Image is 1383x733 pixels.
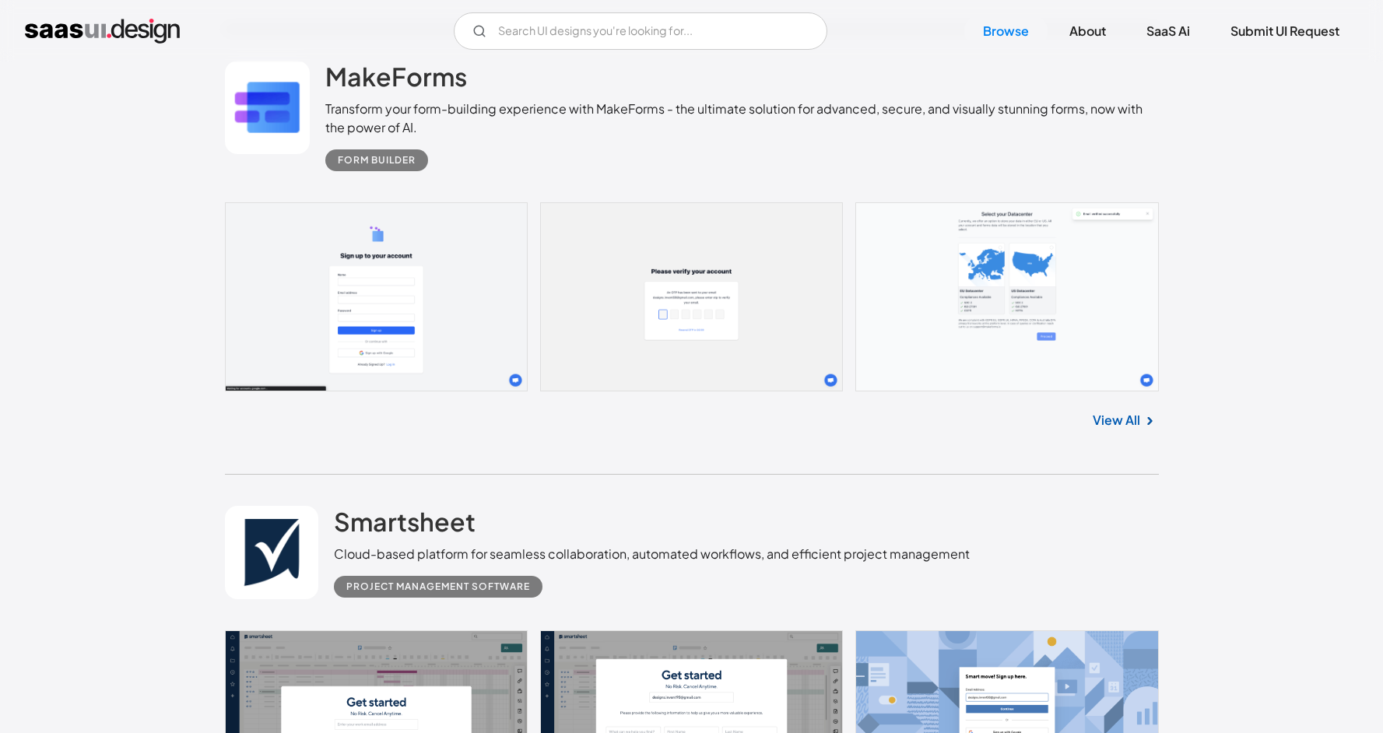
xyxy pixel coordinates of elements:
[334,506,476,537] h2: Smartsheet
[454,12,827,50] form: Email Form
[334,506,476,545] a: Smartsheet
[338,151,416,170] div: Form Builder
[454,12,827,50] input: Search UI designs you're looking for...
[1212,14,1358,48] a: Submit UI Request
[325,100,1158,137] div: Transform your form-building experience with MakeForms - the ultimate solution for advanced, secu...
[25,19,180,44] a: home
[325,61,467,92] h2: MakeForms
[325,61,467,100] a: MakeForms
[1093,411,1140,430] a: View All
[346,577,530,596] div: Project Management Software
[1051,14,1125,48] a: About
[964,14,1048,48] a: Browse
[1128,14,1209,48] a: SaaS Ai
[334,545,970,563] div: Cloud-based platform for seamless collaboration, automated workflows, and efficient project manag...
